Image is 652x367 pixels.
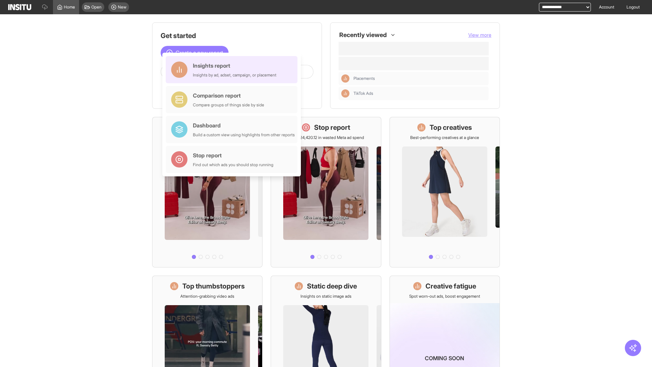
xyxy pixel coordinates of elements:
[193,72,276,78] div: Insights by ad, adset, campaign, or placement
[271,117,381,267] a: Stop reportSave £24,420.12 in wasted Meta ad spend
[341,89,349,98] div: Insights
[176,49,223,57] span: Create a new report
[307,281,357,291] h1: Static deep dive
[152,117,262,267] a: What's live nowSee all active ads instantly
[390,117,500,267] a: Top creativesBest-performing creatives at a glance
[301,294,351,299] p: Insights on static image ads
[193,102,264,108] div: Compare groups of things side by side
[341,74,349,83] div: Insights
[193,132,295,138] div: Build a custom view using highlights from other reports
[193,91,264,100] div: Comparison report
[193,121,295,129] div: Dashboard
[91,4,102,10] span: Open
[180,294,234,299] p: Attention-grabbing video ads
[354,91,486,96] span: TikTok Ads
[193,162,273,168] div: Find out which ads you should stop running
[193,151,273,159] div: Stop report
[64,4,75,10] span: Home
[161,31,313,40] h1: Get started
[118,4,126,10] span: New
[8,4,31,10] img: Logo
[354,91,373,96] span: TikTok Ads
[193,62,276,70] div: Insights report
[354,76,375,81] span: Placements
[314,123,350,132] h1: Stop report
[410,135,479,140] p: Best-performing creatives at a glance
[182,281,245,291] h1: Top thumbstoppers
[161,46,229,59] button: Create a new report
[468,32,491,38] button: View more
[354,76,486,81] span: Placements
[430,123,472,132] h1: Top creatives
[288,135,364,140] p: Save £24,420.12 in wasted Meta ad spend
